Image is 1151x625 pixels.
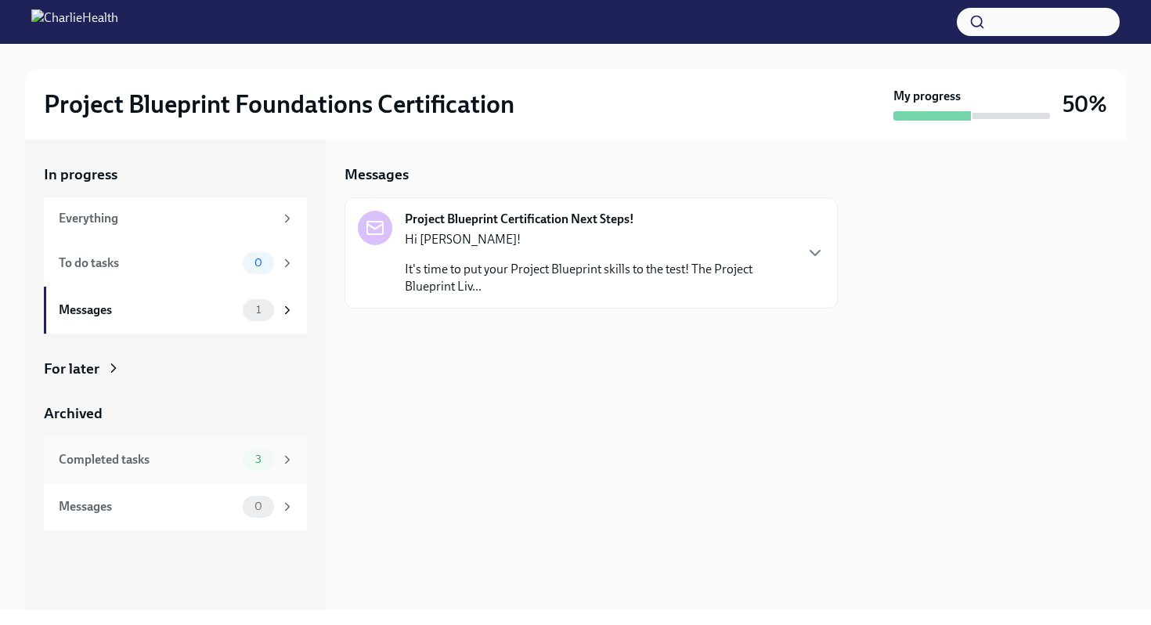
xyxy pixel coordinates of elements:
[405,261,793,295] p: It's time to put your Project Blueprint skills to the test! The Project Blueprint Liv...
[44,89,514,120] h2: Project Blueprint Foundations Certification
[59,498,236,515] div: Messages
[44,403,307,424] a: Archived
[246,453,271,465] span: 3
[59,302,236,319] div: Messages
[245,257,272,269] span: 0
[31,9,118,34] img: CharlieHealth
[405,231,793,248] p: Hi [PERSON_NAME]!
[247,304,270,316] span: 1
[245,500,272,512] span: 0
[59,451,236,468] div: Completed tasks
[59,255,236,272] div: To do tasks
[44,359,307,379] a: For later
[44,164,307,185] a: In progress
[44,197,307,240] a: Everything
[44,436,307,483] a: Completed tasks3
[345,164,409,185] h5: Messages
[893,88,961,105] strong: My progress
[405,211,634,228] strong: Project Blueprint Certification Next Steps!
[1063,90,1107,118] h3: 50%
[44,483,307,530] a: Messages0
[44,287,307,334] a: Messages1
[44,359,99,379] div: For later
[44,240,307,287] a: To do tasks0
[59,210,274,227] div: Everything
